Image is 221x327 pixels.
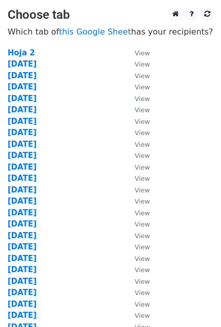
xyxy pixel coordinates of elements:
a: [DATE] [8,117,37,126]
a: [DATE] [8,185,37,194]
a: [DATE] [8,162,37,172]
a: View [124,174,150,183]
a: [DATE] [8,219,37,228]
small: View [135,141,150,148]
small: View [135,255,150,263]
small: View [135,220,150,228]
small: View [135,312,150,319]
a: View [124,311,150,320]
a: View [124,277,150,286]
a: [DATE] [8,265,37,274]
a: View [124,140,150,149]
small: View [135,301,150,308]
a: [DATE] [8,105,37,114]
a: [DATE] [8,128,37,137]
a: View [124,265,150,274]
small: View [135,198,150,205]
small: View [135,209,150,217]
a: View [124,82,150,91]
a: [DATE] [8,151,37,160]
a: [DATE] [8,174,37,183]
a: Hoja 2 [8,48,35,57]
a: [DATE] [8,82,37,91]
small: View [135,163,150,171]
a: View [124,94,150,103]
small: View [135,49,150,57]
a: View [124,254,150,263]
h3: Choose tab [8,8,213,22]
small: View [135,232,150,240]
a: this Google Sheet [59,27,131,37]
a: View [124,185,150,194]
a: [DATE] [8,300,37,309]
a: View [124,288,150,297]
a: [DATE] [8,231,37,240]
a: [DATE] [8,140,37,149]
a: [DATE] [8,71,37,80]
a: View [124,208,150,217]
a: View [124,48,150,57]
a: View [124,128,150,137]
small: View [135,83,150,91]
small: View [135,95,150,103]
a: [DATE] [8,311,37,320]
a: View [124,151,150,160]
a: [DATE] [8,197,37,206]
a: [DATE] [8,59,37,69]
a: [DATE] [8,288,37,297]
a: View [124,105,150,114]
a: View [124,231,150,240]
small: View [135,118,150,125]
small: View [135,60,150,68]
p: Which tab of has your recipients? [8,26,213,37]
a: View [124,300,150,309]
a: [DATE] [8,208,37,217]
small: View [135,106,150,114]
a: [DATE] [8,254,37,263]
a: View [124,219,150,228]
small: View [135,152,150,159]
a: View [124,162,150,172]
small: View [135,243,150,251]
a: View [124,59,150,69]
a: View [124,71,150,80]
small: View [135,72,150,80]
a: [DATE] [8,277,37,286]
small: View [135,186,150,194]
small: View [135,278,150,285]
a: View [124,197,150,206]
a: [DATE] [8,242,37,251]
small: View [135,175,150,182]
small: View [135,289,150,297]
small: View [135,129,150,137]
a: [DATE] [8,94,37,103]
a: View [124,242,150,251]
small: View [135,266,150,274]
a: View [124,117,150,126]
